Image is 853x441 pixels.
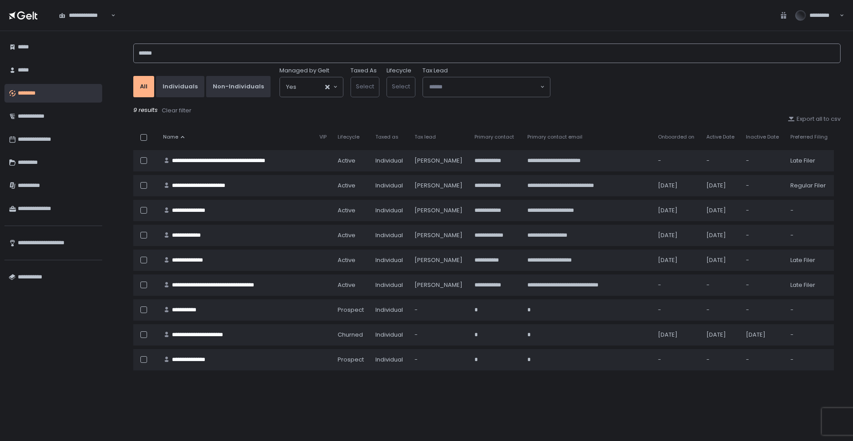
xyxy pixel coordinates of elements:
[163,134,178,140] span: Name
[338,207,355,215] span: active
[706,356,735,364] div: -
[375,134,399,140] span: Taxed as
[375,281,404,289] div: Individual
[790,281,829,289] div: Late Filer
[338,356,364,364] span: prospect
[206,76,271,97] button: Non-Individuals
[746,331,780,339] div: [DATE]
[133,76,154,97] button: All
[375,306,404,314] div: Individual
[790,134,828,140] span: Preferred Filing
[375,331,404,339] div: Individual
[375,182,404,190] div: Individual
[706,306,735,314] div: -
[392,82,410,91] span: Select
[746,207,780,215] div: -
[746,256,780,264] div: -
[706,231,735,239] div: [DATE]
[706,331,735,339] div: [DATE]
[746,157,780,165] div: -
[415,256,464,264] div: [PERSON_NAME]
[156,76,204,97] button: Individuals
[527,134,582,140] span: Primary contact email
[706,134,734,140] span: Active Date
[161,106,192,115] button: Clear filter
[658,281,695,289] div: -
[790,231,829,239] div: -
[375,256,404,264] div: Individual
[415,134,436,140] span: Tax lead
[356,82,374,91] span: Select
[338,231,355,239] span: active
[658,134,694,140] span: Onboarded on
[338,331,363,339] span: churned
[790,356,829,364] div: -
[706,182,735,190] div: [DATE]
[415,231,464,239] div: [PERSON_NAME]
[162,107,191,115] div: Clear filter
[140,83,147,91] div: All
[788,115,841,123] button: Export all to csv
[423,67,448,75] span: Tax Lead
[375,231,404,239] div: Individual
[387,67,411,75] label: Lifecycle
[415,207,464,215] div: [PERSON_NAME]
[790,256,829,264] div: Late Filer
[429,83,539,91] input: Search for option
[338,281,355,289] span: active
[375,356,404,364] div: Individual
[338,306,364,314] span: prospect
[415,306,464,314] div: -
[658,231,695,239] div: [DATE]
[746,306,780,314] div: -
[790,207,829,215] div: -
[338,256,355,264] span: active
[790,182,829,190] div: Regular Filer
[790,331,829,339] div: -
[658,331,695,339] div: [DATE]
[319,134,327,140] span: VIP
[286,83,296,91] span: Yes
[746,356,780,364] div: -
[133,106,841,115] div: 9 results
[423,77,550,97] div: Search for option
[658,256,695,264] div: [DATE]
[163,83,198,91] div: Individuals
[415,331,464,339] div: -
[213,83,264,91] div: Non-Individuals
[375,157,404,165] div: Individual
[658,356,695,364] div: -
[415,281,464,289] div: [PERSON_NAME]
[658,207,695,215] div: [DATE]
[706,207,735,215] div: [DATE]
[351,67,377,75] label: Taxed As
[790,157,829,165] div: Late Filer
[280,77,343,97] div: Search for option
[53,6,116,25] div: Search for option
[658,306,695,314] div: -
[375,207,404,215] div: Individual
[415,157,464,165] div: [PERSON_NAME]
[338,157,355,165] span: active
[706,256,735,264] div: [DATE]
[415,356,464,364] div: -
[474,134,514,140] span: Primary contact
[746,231,780,239] div: -
[706,157,735,165] div: -
[415,182,464,190] div: [PERSON_NAME]
[746,182,780,190] div: -
[746,134,779,140] span: Inactive Date
[325,85,330,89] button: Clear Selected
[746,281,780,289] div: -
[296,83,324,91] input: Search for option
[658,157,695,165] div: -
[790,306,829,314] div: -
[338,182,355,190] span: active
[279,67,329,75] span: Managed by Gelt
[658,182,695,190] div: [DATE]
[338,134,359,140] span: Lifecycle
[706,281,735,289] div: -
